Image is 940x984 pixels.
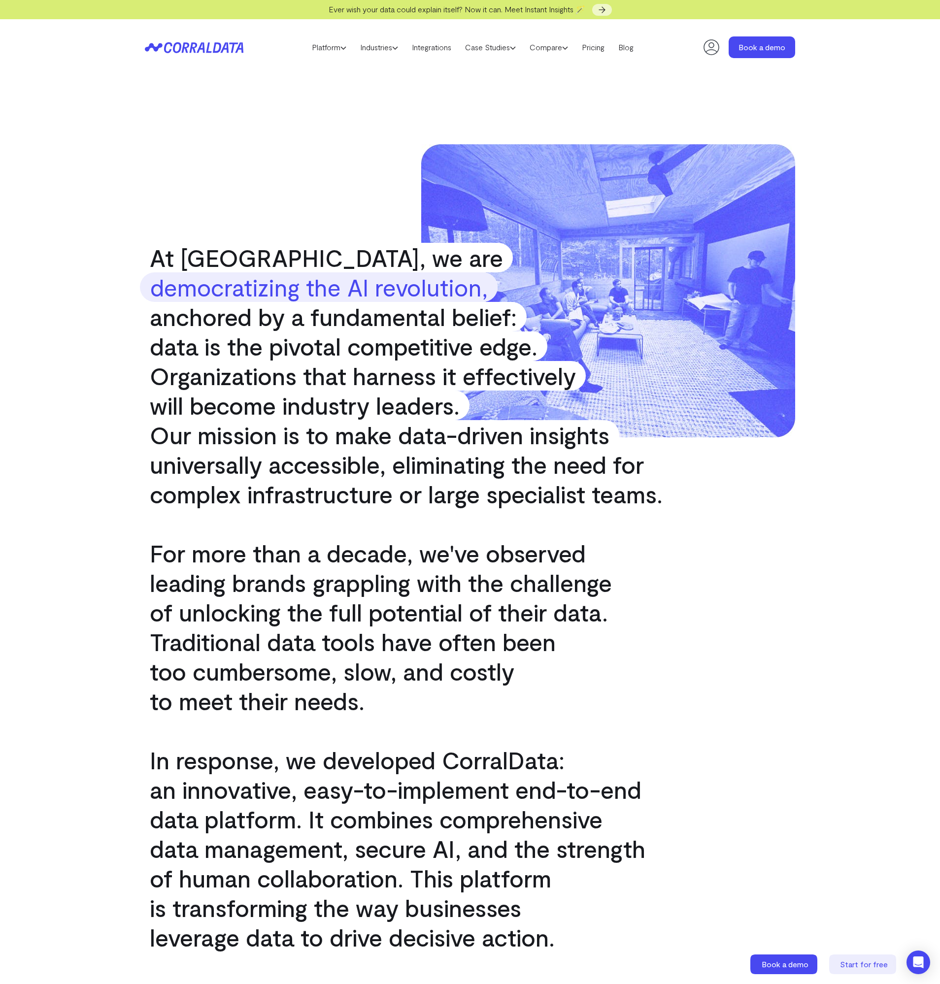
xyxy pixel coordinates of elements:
[140,804,612,834] span: data platform. It combines comprehensive
[140,656,524,686] span: too cumbersome, slow, and costly
[140,302,527,331] span: anchored by a fundamental belief:
[575,40,611,55] a: Pricing
[140,243,513,272] span: At [GEOGRAPHIC_DATA], we are
[140,568,622,597] span: leading brands grappling with the challenge
[140,450,654,479] span: universally accessible, eliminating the need for
[140,863,561,893] span: of human collaboration. This platform
[140,538,596,568] span: For more than a decade, we've observed
[140,361,586,391] span: Organizations that harness it effectively
[729,36,795,58] a: Book a demo
[140,893,531,922] span: is transforming the way businesses
[523,40,575,55] a: Compare
[458,40,523,55] a: Case Studies
[906,951,930,974] div: Open Intercom Messenger
[611,40,640,55] a: Blog
[353,40,405,55] a: Industries
[405,40,458,55] a: Integrations
[140,272,498,302] strong: democratizing the AI revolution,
[140,331,547,361] span: data is the pivotal competitive edge.
[762,959,808,969] span: Book a demo
[140,834,655,863] span: data management, secure AI, and the strength
[140,686,374,716] span: to meet their needs.
[140,922,565,952] span: leverage data to drive decisive action.
[329,4,585,14] span: Ever wish your data could explain itself? Now it can. Meet Instant Insights 🪄
[140,627,566,656] span: Traditional data tools have often been
[305,40,353,55] a: Platform
[140,420,619,450] span: Our mission is to make data-driven insights
[140,745,574,775] span: In response, we developed CorralData:
[140,391,470,420] span: will become industry leaders.
[840,959,888,969] span: Start for free
[140,775,651,804] span: an innovative, easy-to-implement end-to-end
[750,954,819,974] a: Book a demo
[829,954,898,974] a: Start for free
[140,597,618,627] span: of unlocking the full potential of their data.
[140,479,672,509] span: complex infrastructure or large specialist teams.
